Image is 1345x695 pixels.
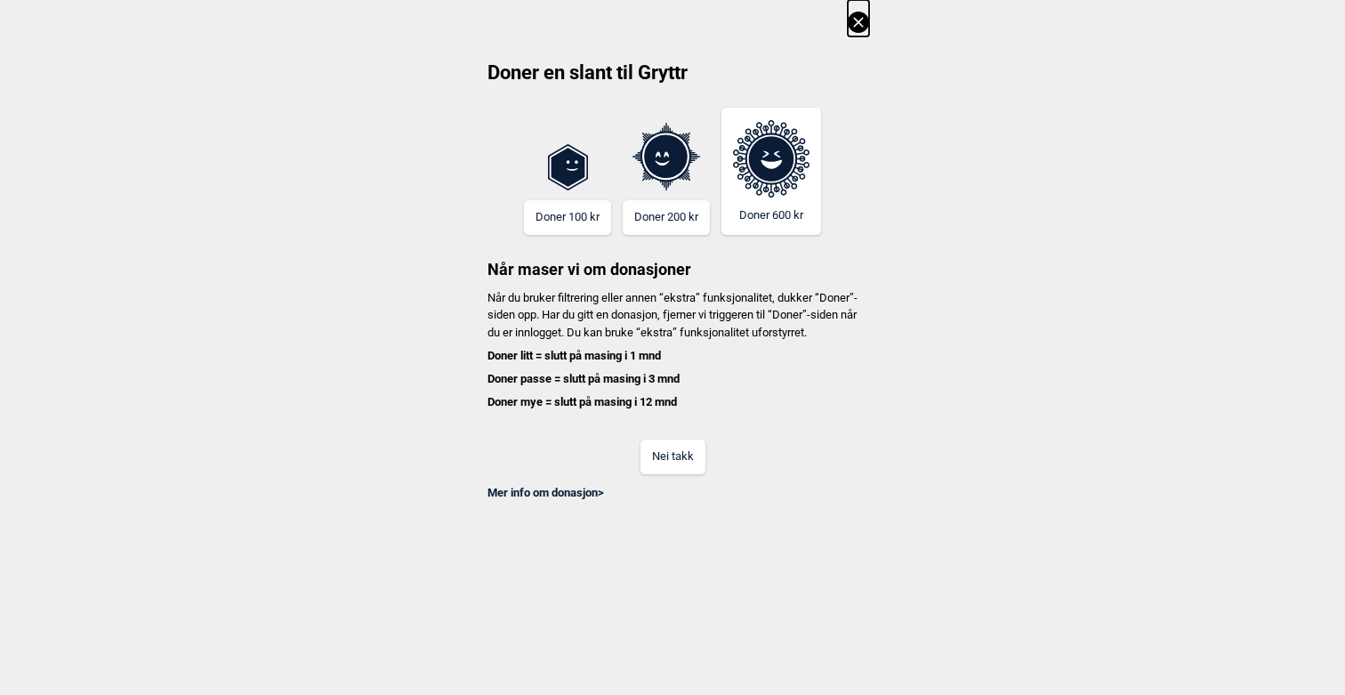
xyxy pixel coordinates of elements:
[476,289,869,411] p: Når du bruker filtrering eller annen “ekstra” funksjonalitet, dukker “Doner”-siden opp. Har du gi...
[623,200,710,235] button: Doner 200 kr
[487,486,604,499] a: Mer info om donasjon>
[476,235,869,280] h3: Når maser vi om donasjoner
[721,108,821,235] button: Doner 600 kr
[476,60,869,99] h2: Doner en slant til Gryttr
[640,440,705,474] button: Nei takk
[524,200,611,235] button: Doner 100 kr
[487,372,680,385] b: Doner passe = slutt på masing i 3 mnd
[487,349,661,362] b: Doner litt = slutt på masing i 1 mnd
[487,395,677,408] b: Doner mye = slutt på masing i 12 mnd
